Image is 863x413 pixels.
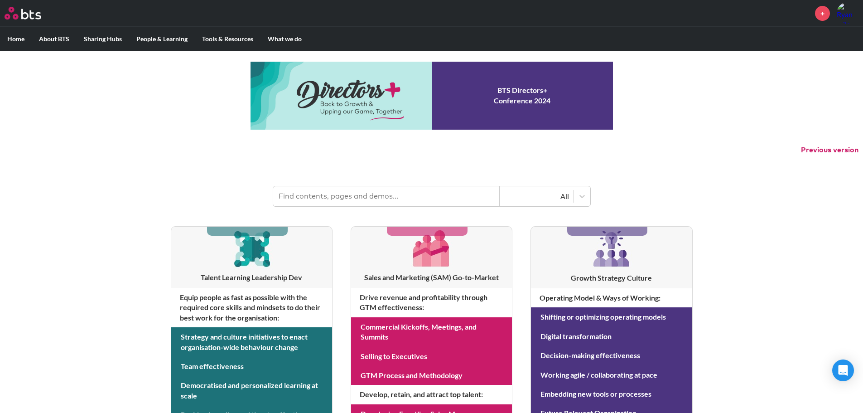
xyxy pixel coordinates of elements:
h3: Talent Learning Leadership Dev [171,272,332,282]
input: Find contents, pages and demos... [273,186,500,206]
label: What we do [260,27,309,51]
label: People & Learning [129,27,195,51]
h3: Growth Strategy Culture [531,273,692,283]
label: Sharing Hubs [77,27,129,51]
img: Ryan Stiles [837,2,858,24]
img: [object Object] [590,227,633,270]
img: [object Object] [230,227,273,270]
h3: Sales and Marketing (SAM) Go-to-Market [351,272,512,282]
button: Previous version [801,145,858,155]
a: Profile [837,2,858,24]
h4: Develop, retain, and attract top talent : [351,385,512,404]
h4: Drive revenue and profitability through GTM effectiveness : [351,288,512,317]
a: + [815,6,830,21]
a: Conference 2024 [251,62,613,130]
a: Go home [5,7,58,19]
img: [object Object] [410,227,453,270]
label: About BTS [32,27,77,51]
div: Open Intercom Messenger [832,360,854,381]
h4: Operating Model & Ways of Working : [531,288,692,307]
img: BTS Logo [5,7,41,19]
h4: Equip people as fast as possible with the required core skills and mindsets to do their best work... [171,288,332,327]
label: Tools & Resources [195,27,260,51]
div: All [504,191,569,201]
